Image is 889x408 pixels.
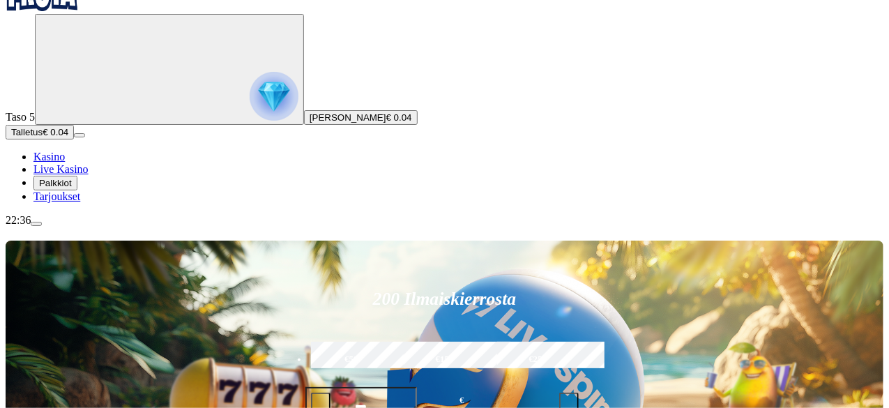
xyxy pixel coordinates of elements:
button: menu [31,222,42,226]
span: € 0.04 [386,112,412,123]
span: Talletus [11,127,43,137]
a: Fruta [6,1,89,13]
label: €50 [307,340,396,380]
button: [PERSON_NAME]€ 0.04 [304,110,418,125]
a: Kasino [33,151,65,163]
span: € [459,394,464,407]
button: menu [74,133,85,137]
span: [PERSON_NAME] [310,112,386,123]
a: Tarjoukset [33,190,80,202]
label: €250 [494,340,582,380]
label: €150 [400,340,489,380]
span: Palkkiot [39,178,72,188]
button: Talletusplus icon€ 0.04 [6,125,74,139]
nav: Main menu [6,151,883,203]
span: 22:36 [6,214,31,226]
span: Taso 5 [6,111,35,123]
button: Palkkiot [33,176,77,190]
button: reward progress [35,14,304,125]
span: € 0.04 [43,127,68,137]
a: Live Kasino [33,163,89,175]
img: reward progress [250,72,298,121]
